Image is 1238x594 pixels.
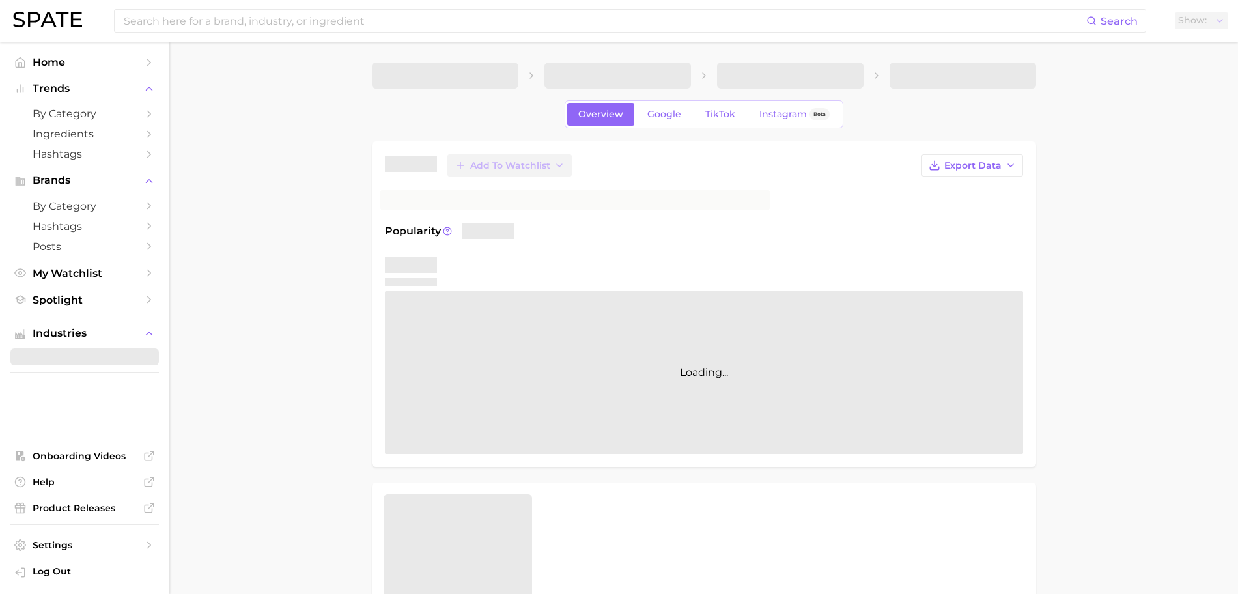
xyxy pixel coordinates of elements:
[10,144,159,164] a: Hashtags
[10,104,159,124] a: by Category
[10,561,159,584] a: Log out. Currently logged in with e-mail bdobbins@ambi.com.
[33,148,137,160] span: Hashtags
[10,79,159,98] button: Trends
[759,109,807,120] span: Instagram
[33,175,137,186] span: Brands
[10,52,159,72] a: Home
[33,476,137,488] span: Help
[33,240,137,253] span: Posts
[10,498,159,518] a: Product Releases
[33,294,137,306] span: Spotlight
[705,109,735,120] span: TikTok
[33,450,137,462] span: Onboarding Videos
[33,220,137,233] span: Hashtags
[944,160,1002,171] span: Export Data
[578,109,623,120] span: Overview
[10,236,159,257] a: Posts
[567,103,634,126] a: Overview
[748,103,841,126] a: InstagramBeta
[33,83,137,94] span: Trends
[813,109,826,120] span: Beta
[10,472,159,492] a: Help
[33,267,137,279] span: My Watchlist
[385,223,441,239] span: Popularity
[636,103,692,126] a: Google
[10,124,159,144] a: Ingredients
[647,109,681,120] span: Google
[447,154,572,177] button: Add to Watchlist
[10,446,159,466] a: Onboarding Videos
[33,539,137,551] span: Settings
[33,56,137,68] span: Home
[33,328,137,339] span: Industries
[921,154,1023,177] button: Export Data
[1101,15,1138,27] span: Search
[694,103,746,126] a: TikTok
[122,10,1086,32] input: Search here for a brand, industry, or ingredient
[33,128,137,140] span: Ingredients
[10,535,159,555] a: Settings
[10,290,159,310] a: Spotlight
[33,107,137,120] span: by Category
[33,502,137,514] span: Product Releases
[1178,17,1207,24] span: Show
[385,291,1023,454] div: Loading...
[1175,12,1228,29] button: Show
[470,160,550,171] span: Add to Watchlist
[33,565,148,577] span: Log Out
[10,171,159,190] button: Brands
[10,196,159,216] a: by Category
[10,263,159,283] a: My Watchlist
[10,216,159,236] a: Hashtags
[10,324,159,343] button: Industries
[33,200,137,212] span: by Category
[13,12,82,27] img: SPATE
